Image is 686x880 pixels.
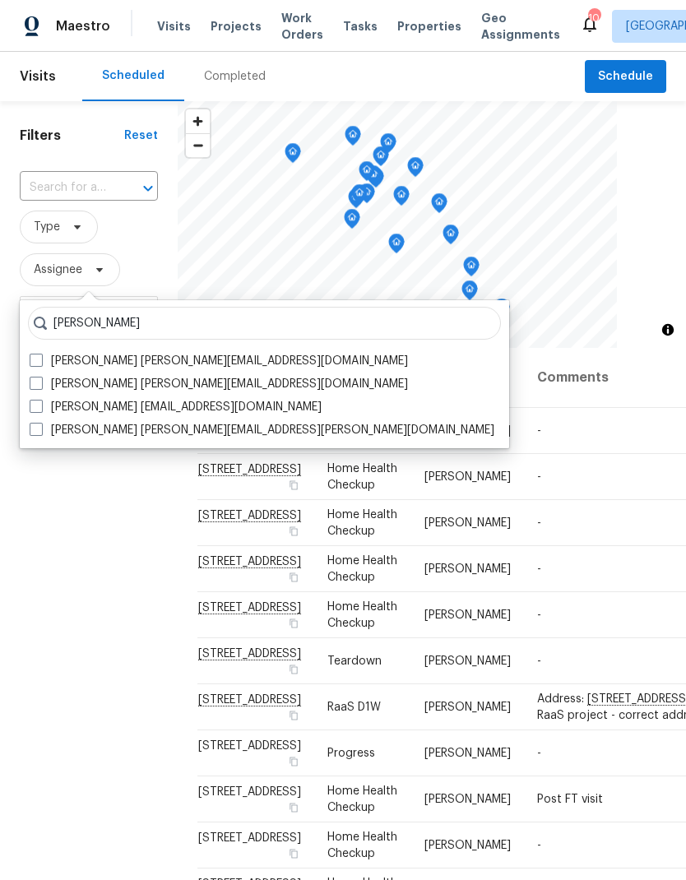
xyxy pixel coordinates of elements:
button: Zoom out [186,133,210,157]
span: Home Health Checkup [327,463,397,491]
input: Search for an address... [20,175,112,201]
button: Copy Address [286,570,301,585]
div: Map marker [443,225,459,250]
div: Map marker [388,234,405,259]
button: Open [137,177,160,200]
span: [PERSON_NAME] [424,840,511,851]
div: Map marker [351,184,368,210]
div: Map marker [431,193,447,219]
button: Toggle attribution [658,320,678,340]
span: Visits [157,18,191,35]
div: Map marker [348,188,364,214]
span: - [537,563,541,575]
span: RaaS D1W [327,702,381,713]
span: [STREET_ADDRESS] [198,786,301,798]
div: Map marker [373,146,389,172]
span: - [537,748,541,759]
div: Map marker [359,161,375,187]
span: Tasks [343,21,378,32]
span: [PERSON_NAME] [424,471,511,483]
label: [PERSON_NAME] [PERSON_NAME][EMAIL_ADDRESS][PERSON_NAME][DOMAIN_NAME] [30,422,494,438]
span: [PERSON_NAME] [424,563,511,575]
span: Projects [211,18,262,35]
div: Map marker [345,126,361,151]
div: Map marker [393,186,410,211]
button: Copy Address [286,524,301,539]
span: Post FT visit [537,794,603,805]
label: [PERSON_NAME] [PERSON_NAME][EMAIL_ADDRESS][DOMAIN_NAME] [30,376,408,392]
div: Map marker [463,257,480,282]
span: Teardown [327,655,382,667]
span: Schedule [598,67,653,87]
span: [PERSON_NAME] [424,655,511,667]
span: [PERSON_NAME] [424,609,511,621]
span: Home Health Checkup [327,831,397,859]
span: [PERSON_NAME] [424,517,511,529]
h1: Filters [20,127,124,144]
span: [STREET_ADDRESS] [198,740,301,752]
button: Copy Address [286,708,301,723]
button: Schedule [585,60,666,94]
span: Type [34,219,60,235]
div: Reset [124,127,158,144]
span: - [537,425,541,437]
button: Copy Address [286,478,301,493]
span: Home Health Checkup [327,509,397,537]
button: Copy Address [286,662,301,677]
div: Map marker [494,299,510,324]
div: Map marker [461,280,478,306]
div: Scheduled [102,67,165,84]
span: Home Health Checkup [327,785,397,813]
span: Home Health Checkup [327,555,397,583]
span: Toggle attribution [663,321,673,339]
div: Map marker [407,157,424,183]
span: Properties [397,18,461,35]
span: Work Orders [281,10,323,43]
button: Copy Address [286,800,301,815]
div: Map marker [344,209,360,234]
span: [PERSON_NAME] [424,702,511,713]
span: [PERSON_NAME] [424,748,511,759]
label: [PERSON_NAME] [EMAIL_ADDRESS][DOMAIN_NAME] [30,399,322,415]
div: 10 [588,10,600,26]
button: Copy Address [286,846,301,861]
div: Map marker [359,183,375,209]
div: Map marker [380,133,396,159]
span: Zoom out [186,134,210,157]
span: [STREET_ADDRESS] [198,832,301,844]
span: Geo Assignments [481,10,560,43]
div: Map marker [285,143,301,169]
span: Assignee [34,262,82,278]
div: Completed [204,68,266,85]
span: - [537,609,541,621]
span: Home Health Checkup [327,601,397,629]
span: - [537,471,541,483]
canvas: Map [178,101,617,348]
span: - [537,517,541,529]
button: Copy Address [286,616,301,631]
button: Copy Address [286,754,301,769]
span: Visits [20,58,56,95]
span: Progress [327,748,375,759]
label: [PERSON_NAME] [PERSON_NAME][EMAIL_ADDRESS][DOMAIN_NAME] [30,353,408,369]
span: - [537,840,541,851]
span: - [537,655,541,667]
span: Maestro [56,18,110,35]
span: [PERSON_NAME] [424,794,511,805]
button: Zoom in [186,109,210,133]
